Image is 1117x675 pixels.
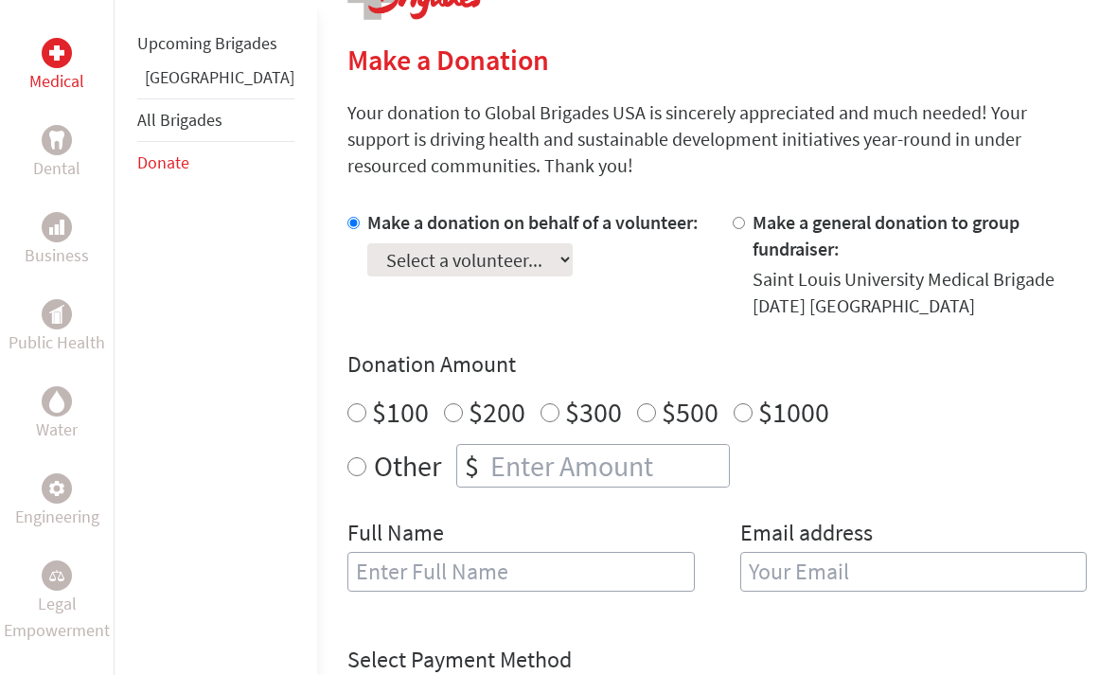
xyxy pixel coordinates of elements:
a: DentalDental [33,125,80,182]
label: Make a donation on behalf of a volunteer: [367,210,699,234]
li: All Brigades [137,98,294,142]
div: Dental [42,125,72,155]
li: Panama [137,64,294,98]
div: Public Health [42,299,72,329]
a: Donate [137,151,189,173]
label: Other [374,444,441,488]
label: $500 [662,394,718,430]
h2: Make a Donation [347,43,1087,77]
p: Public Health [9,329,105,356]
input: Your Email [740,552,1088,592]
a: All Brigades [137,109,222,131]
h4: Donation Amount [347,349,1087,380]
a: Legal EmpowermentLegal Empowerment [4,560,110,644]
p: Your donation to Global Brigades USA is sincerely appreciated and much needed! Your support is dr... [347,99,1087,179]
a: EngineeringEngineering [15,473,99,530]
label: $200 [469,394,525,430]
div: Legal Empowerment [42,560,72,591]
a: WaterWater [36,386,78,443]
li: Donate [137,142,294,184]
a: Public HealthPublic Health [9,299,105,356]
p: Water [36,417,78,443]
input: Enter Full Name [347,552,695,592]
p: Dental [33,155,80,182]
img: Legal Empowerment [49,570,64,581]
p: Legal Empowerment [4,591,110,644]
img: Water [49,390,64,412]
img: Engineering [49,481,64,496]
img: Business [49,220,64,235]
img: Public Health [49,305,64,324]
p: Engineering [15,504,99,530]
p: Business [25,242,89,269]
a: Upcoming Brigades [137,32,277,54]
img: Dental [49,131,64,149]
input: Enter Amount [487,445,729,487]
label: $300 [565,394,622,430]
label: Full Name [347,518,444,552]
div: Medical [42,38,72,68]
h4: Select Payment Method [347,645,1087,675]
div: Business [42,212,72,242]
a: MedicalMedical [29,38,84,95]
a: [GEOGRAPHIC_DATA] [145,66,294,88]
label: Make a general donation to group fundraiser: [753,210,1019,260]
a: BusinessBusiness [25,212,89,269]
div: Engineering [42,473,72,504]
label: $100 [372,394,429,430]
label: $1000 [758,394,829,430]
li: Upcoming Brigades [137,23,294,64]
div: Saint Louis University Medical Brigade [DATE] [GEOGRAPHIC_DATA] [753,266,1088,319]
div: Water [42,386,72,417]
div: $ [457,445,487,487]
label: Email address [740,518,873,552]
img: Medical [49,45,64,61]
p: Medical [29,68,84,95]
